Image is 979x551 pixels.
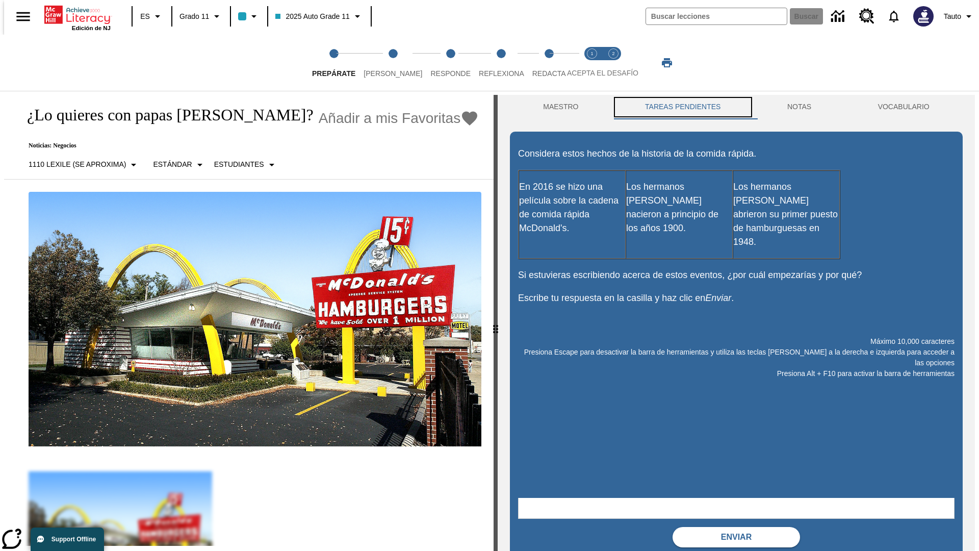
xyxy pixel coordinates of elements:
div: reading [4,95,494,546]
p: Los hermanos [PERSON_NAME] abrieron su primer puesto de hamburguesas en 1948. [733,180,839,249]
p: Si estuvieras escribiendo acerca de estos eventos, ¿por cuál empezarías y por qué? [518,268,955,282]
span: Añadir a mis Favoritas [319,110,461,127]
button: Grado: Grado 11, Elige un grado [175,7,227,26]
span: Prepárate [312,69,355,78]
button: Reflexiona step 4 of 5 [471,35,532,91]
p: Los hermanos [PERSON_NAME] nacieron a principio de los años 1900. [626,180,732,235]
p: Presiona Escape para desactivar la barra de herramientas y utiliza las teclas [PERSON_NAME] a la ... [518,347,955,368]
input: Buscar campo [646,8,787,24]
a: Centro de información [825,3,853,31]
a: Centro de recursos, Se abrirá en una pestaña nueva. [853,3,881,30]
p: Considera estos hechos de la historia de la comida rápida. [518,147,955,161]
div: Pulsa la tecla de intro o la barra espaciadora y luego presiona las flechas de derecha e izquierd... [494,95,498,551]
button: Abrir el menú lateral [8,2,38,32]
span: Reflexiona [479,69,524,78]
p: Escribe tu respuesta en la casilla y haz clic en . [518,291,955,305]
img: Avatar [913,6,934,27]
button: Imprimir [651,54,683,72]
p: 1110 Lexile (Se aproxima) [29,159,126,170]
button: NOTAS [754,95,845,119]
h1: ¿Lo quieres con papas [PERSON_NAME]? [16,106,314,124]
span: ES [140,11,150,22]
text: 1 [590,51,593,56]
span: [PERSON_NAME] [364,69,422,78]
p: Estándar [153,159,192,170]
button: El color de la clase es azul claro. Cambiar el color de la clase. [234,7,264,26]
button: Clase: 2025 Auto Grade 11, Selecciona una clase [271,7,367,26]
body: Máximo 10,000 caracteres Presiona Escape para desactivar la barra de herramientas y utiliza las t... [4,8,149,17]
button: VOCABULARIO [844,95,963,119]
span: ACEPTA EL DESAFÍO [567,69,638,77]
button: Redacta step 5 of 5 [524,35,574,91]
button: TAREAS PENDIENTES [612,95,754,119]
button: Escoja un nuevo avatar [907,3,940,30]
p: Noticias: Negocios [16,142,479,149]
button: Prepárate step 1 of 5 [304,35,364,91]
button: Maestro [510,95,612,119]
span: 2025 Auto Grade 11 [275,11,349,22]
text: 2 [612,51,614,56]
button: Acepta el desafío lee step 1 of 2 [577,35,607,91]
div: Portada [44,4,111,31]
span: Responde [430,69,471,78]
button: Enviar [673,527,800,547]
button: Seleccione Lexile, 1110 Lexile (Se aproxima) [24,156,144,174]
button: Añadir a mis Favoritas - ¿Lo quieres con papas fritas? [319,109,479,127]
span: Tauto [944,11,961,22]
p: Presiona Alt + F10 para activar la barra de herramientas [518,368,955,379]
p: Estudiantes [214,159,264,170]
span: Edición de NJ [72,25,111,31]
button: Acepta el desafío contesta step 2 of 2 [599,35,628,91]
span: Grado 11 [179,11,209,22]
button: Lenguaje: ES, Selecciona un idioma [136,7,168,26]
em: Enviar [705,293,731,303]
button: Perfil/Configuración [940,7,979,26]
p: En 2016 se hizo una película sobre la cadena de comida rápida McDonald's. [519,180,625,235]
button: Support Offline [31,528,104,551]
span: Redacta [532,69,566,78]
span: Support Offline [51,536,96,543]
a: Notificaciones [881,3,907,30]
p: Máximo 10,000 caracteres [518,336,955,347]
div: activity [498,95,975,551]
button: Responde step 3 of 5 [422,35,479,91]
button: Seleccionar estudiante [210,156,282,174]
button: Lee step 2 of 5 [355,35,430,91]
img: Uno de los primeros locales de McDonald's, con el icónico letrero rojo y los arcos amarillos. [29,192,481,447]
div: Instructional Panel Tabs [510,95,963,119]
button: Tipo de apoyo, Estándar [149,156,210,174]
